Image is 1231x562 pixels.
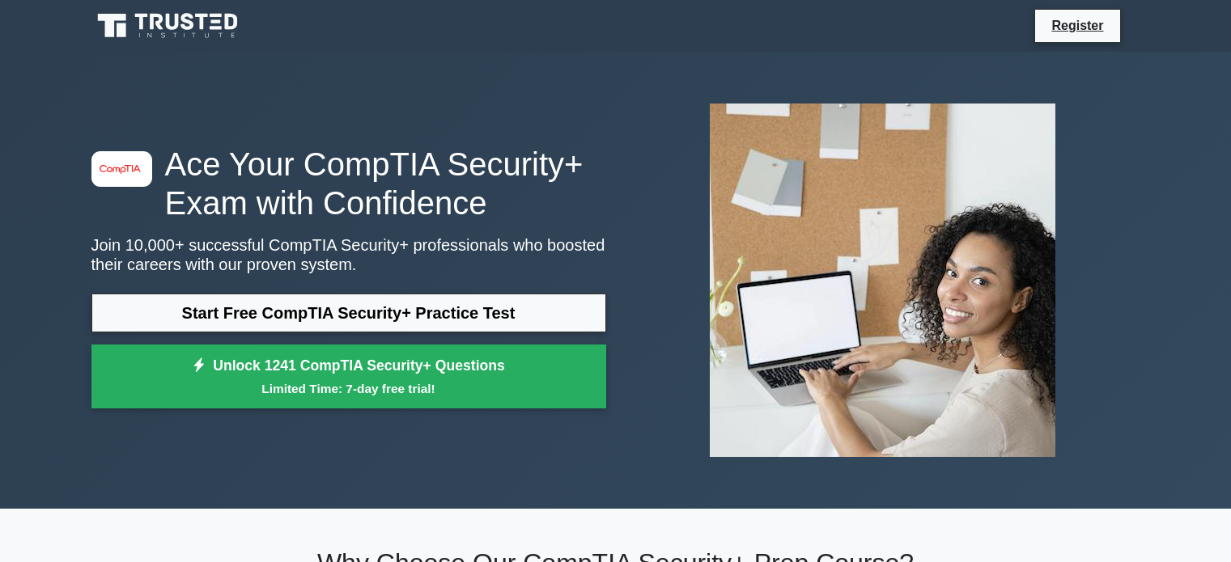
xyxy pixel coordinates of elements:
[1042,15,1113,36] a: Register
[112,379,586,398] small: Limited Time: 7-day free trial!
[91,344,606,409] a: Unlock 1241 CompTIA Security+ QuestionsLimited Time: 7-day free trial!
[91,235,606,274] p: Join 10,000+ successful CompTIA Security+ professionals who boosted their careers with our proven...
[91,145,606,222] h1: Ace Your CompTIA Security+ Exam with Confidence
[91,294,606,332] a: Start Free CompTIA Security+ Practice Test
